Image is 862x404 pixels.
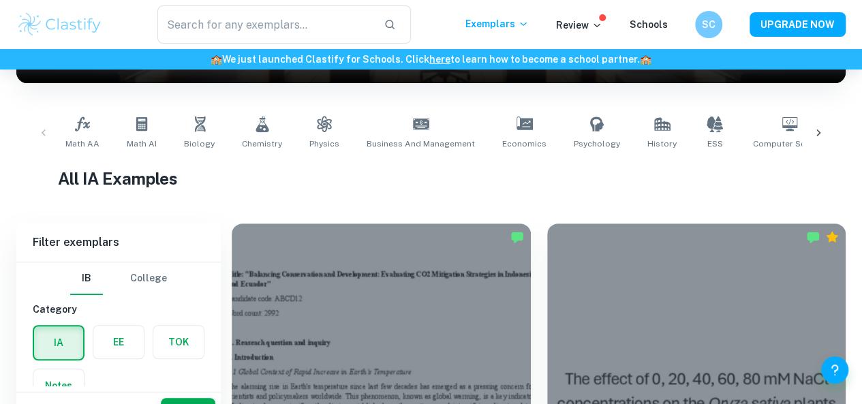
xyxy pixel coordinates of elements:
a: here [429,54,450,65]
h6: Filter exemplars [16,223,221,262]
span: Business and Management [367,138,475,150]
img: Marked [510,230,524,244]
p: Exemplars [465,16,529,31]
h6: We just launched Clastify for Schools. Click to learn how to become a school partner. [3,52,859,67]
span: Economics [502,138,547,150]
a: Schools [630,19,668,30]
span: Psychology [574,138,620,150]
span: Math AA [65,138,99,150]
span: Biology [184,138,215,150]
img: Marked [806,230,820,244]
button: Notes [33,369,84,402]
button: College [130,262,167,295]
button: EE [93,326,144,358]
span: 🏫 [640,54,651,65]
span: Physics [309,138,339,150]
button: SC [695,11,722,38]
span: Math AI [127,138,157,150]
h6: SC [701,17,717,32]
button: UPGRADE NOW [750,12,846,37]
h6: Category [33,302,204,317]
button: IB [70,262,103,295]
img: Clastify logo [16,11,103,38]
button: IA [34,326,83,359]
span: Computer Science [753,138,827,150]
h1: All IA Examples [58,166,804,191]
p: Review [556,18,602,33]
input: Search for any exemplars... [157,5,373,44]
span: Chemistry [242,138,282,150]
span: History [647,138,677,150]
div: Premium [825,230,839,244]
div: Filter type choice [70,262,167,295]
span: ESS [707,138,723,150]
button: TOK [153,326,204,358]
button: Help and Feedback [821,356,848,384]
span: 🏫 [211,54,222,65]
